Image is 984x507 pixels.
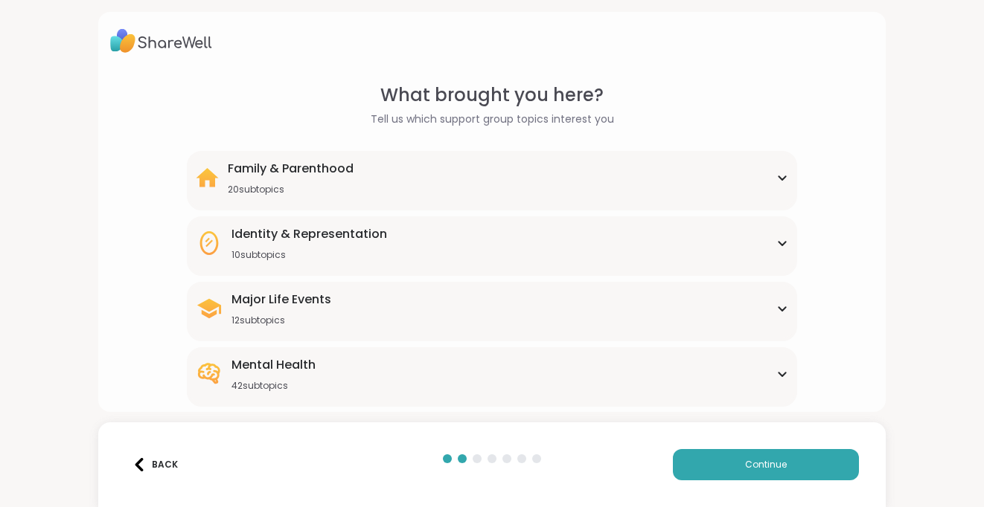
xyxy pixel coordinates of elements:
div: Identity & Representation [231,225,387,243]
div: 12 subtopics [231,314,331,326]
button: Back [125,449,185,480]
div: 42 subtopics [231,380,316,392]
div: Family & Parenthood [228,160,354,178]
span: Tell us which support group topics interest you [371,112,614,127]
div: 20 subtopics [228,184,354,196]
div: Mental Health [231,356,316,374]
button: Continue [673,449,859,480]
div: Back [132,458,178,471]
img: ShareWell Logo [110,24,212,58]
div: 10 subtopics [231,249,387,261]
div: Major Life Events [231,291,331,309]
span: Continue [745,458,787,471]
span: What brought you here? [380,82,604,109]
